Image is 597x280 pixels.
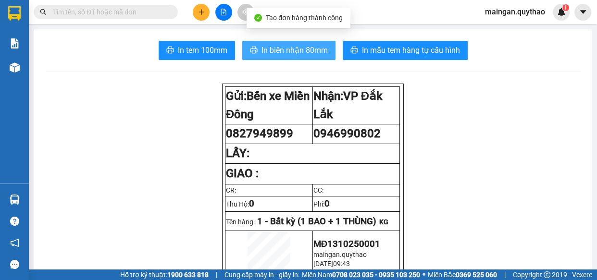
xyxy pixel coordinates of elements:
[215,4,232,21] button: file-add
[226,216,399,227] p: Tên hàng:
[313,260,333,268] span: [DATE]
[261,44,328,56] span: In biên nhận 80mm
[313,251,367,258] span: maingan.quythao
[557,8,566,16] img: icon-new-feature
[166,46,174,55] span: printer
[226,127,293,140] span: 0827949899
[266,14,343,22] span: Tạo đơn hàng thành công
[167,271,209,279] strong: 1900 633 818
[220,9,227,15] span: file-add
[562,4,569,11] sup: 1
[332,271,420,279] strong: 0708 023 035 - 0935 103 250
[120,269,209,280] span: Hỗ trợ kỹ thuật:
[313,127,381,140] span: 0946990802
[226,146,249,160] strong: LẤY:
[242,9,249,15] span: aim
[224,269,299,280] span: Cung cấp máy in - giấy in:
[343,41,468,60] button: printerIn mẫu tem hàng tự cấu hình
[10,195,20,205] img: warehouse-icon
[350,46,358,55] span: printer
[226,89,310,121] span: Bến xe Miền Đông
[579,8,587,16] span: caret-down
[193,4,210,21] button: plus
[10,260,19,269] span: message
[216,269,217,280] span: |
[313,89,383,121] span: VP Đắk Lắk
[237,4,254,21] button: aim
[10,62,20,73] img: warehouse-icon
[254,14,262,22] span: check-circle
[504,269,506,280] span: |
[242,41,336,60] button: printerIn biên nhận 80mm
[313,239,380,249] span: MĐ1310250001
[423,273,425,277] span: ⚪️
[8,6,21,21] img: logo-vxr
[159,41,235,60] button: printerIn tem 100mm
[250,46,258,55] span: printer
[249,198,254,209] span: 0
[362,44,460,56] span: In mẫu tem hàng tự cấu hình
[198,9,205,15] span: plus
[302,269,420,280] span: Miền Nam
[178,44,227,56] span: In tem 100mm
[226,89,310,121] strong: Gửi:
[324,198,330,209] span: 0
[10,217,19,226] span: question-circle
[312,196,400,211] td: Phí:
[564,4,567,11] span: 1
[456,271,497,279] strong: 0369 525 060
[40,9,47,15] span: search
[333,260,350,268] span: 09:43
[574,4,591,21] button: caret-down
[312,184,400,196] td: CC:
[477,6,553,18] span: maingan.quythao
[313,89,383,121] strong: Nhận:
[257,216,376,227] span: 1 - Bất kỳ (1 BAO + 1 THÙNG)
[225,196,313,211] td: Thu Hộ:
[10,38,20,49] img: solution-icon
[379,218,388,226] span: KG
[10,238,19,247] span: notification
[226,167,259,180] strong: GIAO :
[428,269,497,280] span: Miền Bắc
[225,184,313,196] td: CR:
[53,7,166,17] input: Tìm tên, số ĐT hoặc mã đơn
[544,271,550,278] span: copyright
